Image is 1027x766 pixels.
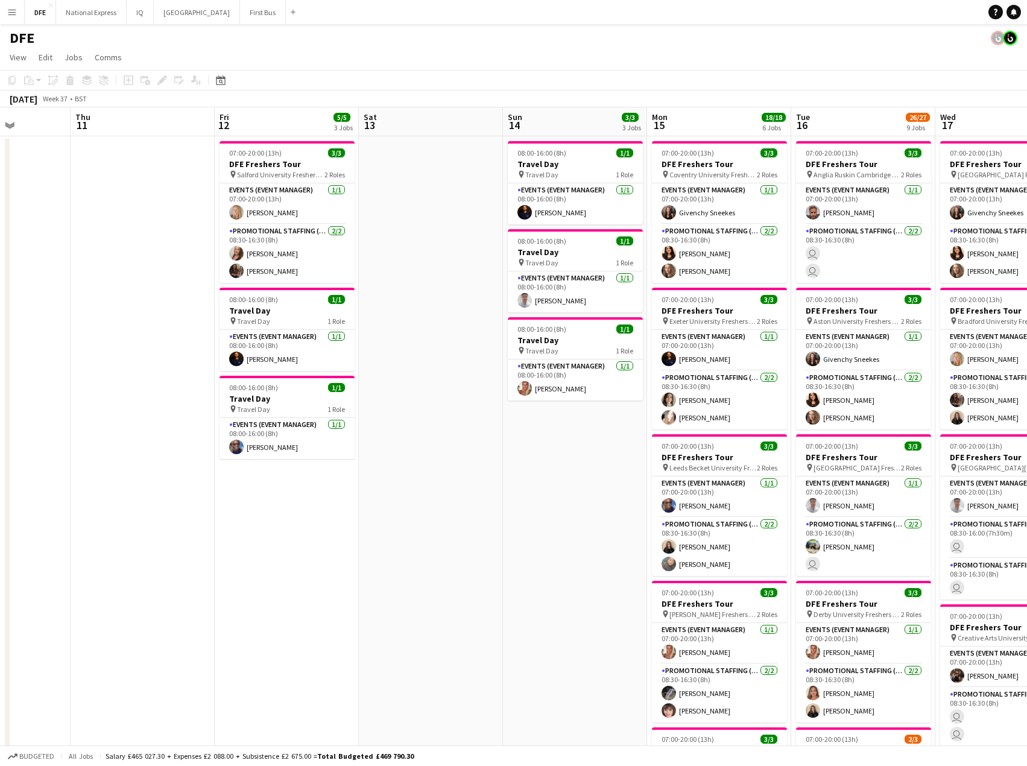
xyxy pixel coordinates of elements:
[991,31,1005,45] app-user-avatar: Tim Bodenham
[127,1,154,24] button: IQ
[106,752,414,761] div: Salary £465 027.30 + Expenses £2 088.00 + Subsistence £2 675.00 =
[75,94,87,103] div: BST
[240,1,286,24] button: First Bus
[317,752,414,761] span: Total Budgeted £469 790.30
[65,52,83,63] span: Jobs
[10,29,34,47] h1: DFE
[90,49,127,65] a: Comms
[10,52,27,63] span: View
[10,93,37,105] div: [DATE]
[5,49,31,65] a: View
[95,52,122,63] span: Comms
[1003,31,1017,45] app-user-avatar: Tim Bodenham
[66,752,95,761] span: All jobs
[60,49,87,65] a: Jobs
[39,52,52,63] span: Edit
[19,752,54,761] span: Budgeted
[25,1,56,24] button: DFE
[34,49,57,65] a: Edit
[6,750,56,763] button: Budgeted
[154,1,240,24] button: [GEOGRAPHIC_DATA]
[56,1,127,24] button: National Express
